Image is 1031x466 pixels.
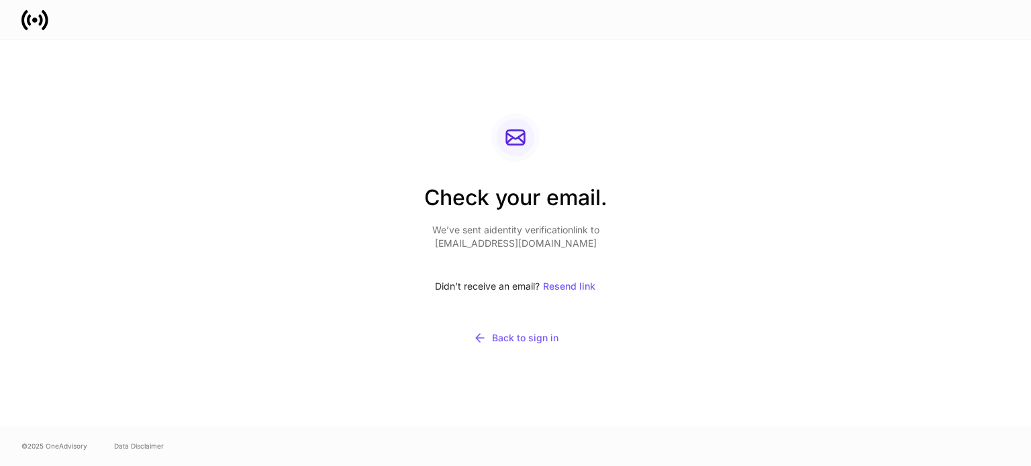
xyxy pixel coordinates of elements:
[114,441,164,451] a: Data Disclaimer
[21,441,87,451] span: © 2025 OneAdvisory
[424,323,607,353] button: Back to sign in
[543,282,595,291] div: Resend link
[542,272,596,301] button: Resend link
[424,272,607,301] div: Didn’t receive an email?
[473,331,558,345] div: Back to sign in
[424,223,607,250] p: We’ve sent a identity verification link to [EMAIL_ADDRESS][DOMAIN_NAME]
[424,183,607,223] h2: Check your email.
